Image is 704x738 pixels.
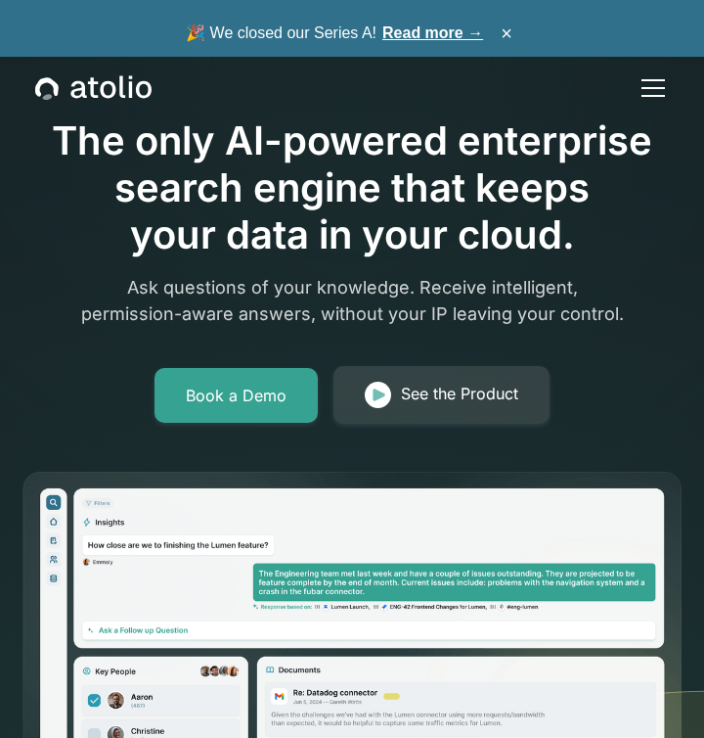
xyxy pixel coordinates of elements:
[35,75,152,101] a: home
[401,382,518,408] div: See the Product
[186,22,483,45] span: 🎉 We closed our Series A!
[22,274,683,327] p: Ask questions of your knowledge. Receive intelligent, permission-aware answers, without your IP l...
[333,366,550,424] a: See the Product
[382,24,483,41] a: Read more →
[630,65,669,112] div: menu
[154,368,318,423] a: Book a Demo
[22,117,683,258] h1: The only AI-powered enterprise search engine that keeps your data in your cloud.
[495,23,518,44] button: ×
